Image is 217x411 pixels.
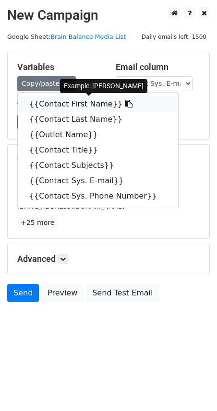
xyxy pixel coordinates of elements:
[116,62,200,72] h5: Email column
[17,254,200,264] h5: Advanced
[18,188,178,204] a: {{Contact Sys. Phone Number}}
[7,284,39,302] a: Send
[17,62,101,72] h5: Variables
[41,284,84,302] a: Preview
[7,7,210,23] h2: New Campaign
[18,112,178,127] a: {{Contact Last Name}}
[17,76,76,91] a: Copy/paste...
[18,173,178,188] a: {{Contact Sys. E-mail}}
[18,142,178,158] a: {{Contact Title}}
[86,284,159,302] a: Send Test Email
[138,32,210,42] span: Daily emails left: 1500
[18,158,178,173] a: {{Contact Subjects}}
[60,79,147,93] div: Example: [PERSON_NAME]
[18,96,178,112] a: {{Contact First Name}}
[138,33,210,40] a: Daily emails left: 1500
[169,365,217,411] iframe: Chat Widget
[18,127,178,142] a: {{Outlet Name}}
[7,33,126,40] small: Google Sheet:
[50,33,126,40] a: Brain Balance Media List
[17,217,58,229] a: +25 more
